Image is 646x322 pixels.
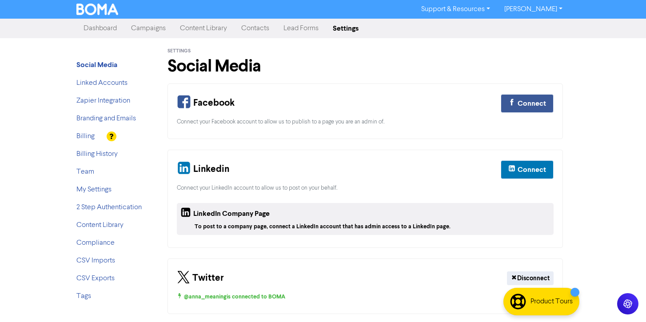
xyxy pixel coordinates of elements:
a: 2 Step Authentication [76,204,142,211]
a: Branding and Emails [76,115,136,122]
a: Team [76,168,94,175]
a: Dashboard [76,20,124,37]
div: Connect your Facebook account to allow us to publish to a page you are an admin of. [177,118,554,126]
iframe: Chat Widget [602,279,646,322]
div: Your Facebook Connection [167,83,563,139]
a: Settings [326,20,366,37]
div: Connect [518,164,546,175]
button: Disconnect [507,271,554,285]
h1: Social Media [167,56,563,76]
a: Zapier Integration [76,97,130,104]
strong: Social Media [76,60,117,69]
a: Social Media [76,62,117,69]
div: Linkedin [177,159,229,180]
a: Billing History [76,151,118,158]
span: Settings [167,48,191,54]
span: @anna_meaning is connected to BOMA [177,293,285,300]
div: Facebook [177,93,235,114]
img: BOMA Logo [76,4,118,15]
div: Your Twitter Connection [167,258,563,314]
div: Your Linkedin and Company Page Connection [167,150,563,247]
a: Content Library [173,20,234,37]
div: Twitter [177,268,224,289]
a: Campaigns [124,20,173,37]
a: Contacts [234,20,276,37]
a: Billing [76,133,95,140]
a: Content Library [76,222,124,229]
div: Connect [518,98,546,109]
a: Linked Accounts [76,80,128,87]
a: CSV Imports [76,257,115,264]
div: To post to a company page, connect a LinkedIn account that has admin access to a LinkedIn page. [195,223,550,231]
a: CSV Exports [76,275,115,282]
a: Support & Resources [414,2,497,16]
a: [PERSON_NAME] [497,2,570,16]
a: Compliance [76,239,115,246]
button: Connect [501,160,554,179]
button: Connect [501,94,554,113]
a: Lead Forms [276,20,326,37]
a: My Settings [76,186,112,193]
div: LinkedIn Company Page [180,207,270,223]
div: Connect your LinkedIn account to allow us to post on your behalf. [177,184,554,192]
a: Tags [76,293,91,300]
